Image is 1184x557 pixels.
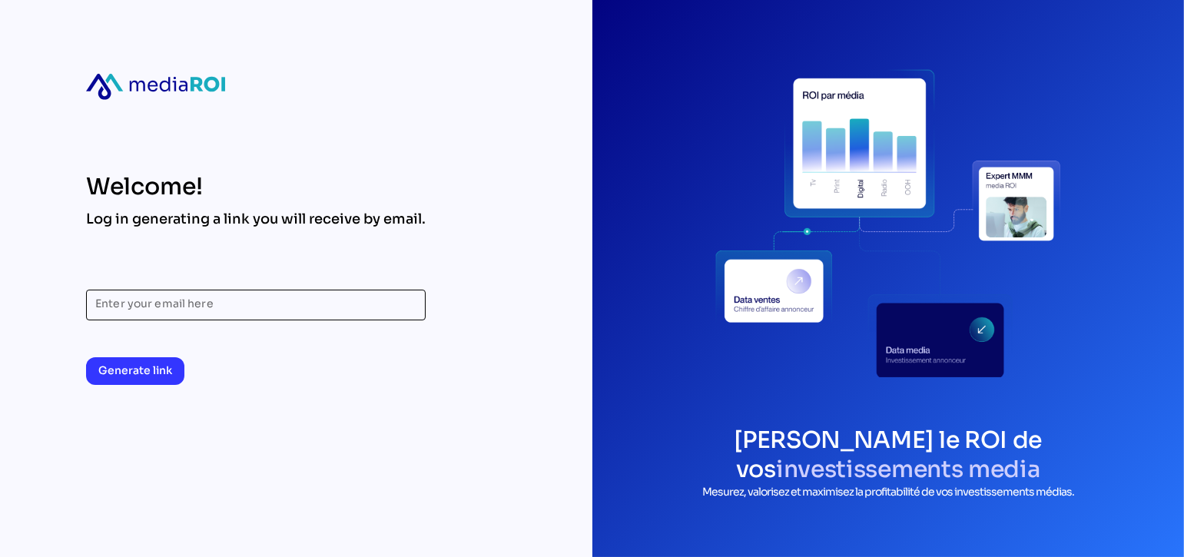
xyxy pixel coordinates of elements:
[623,484,1154,500] p: Mesurez, valorisez et maximisez la profitabilité de vos investissements médias.
[623,426,1154,484] h1: [PERSON_NAME] le ROI de vos
[86,173,426,201] div: Welcome!
[86,74,225,100] div: mediaroi
[86,210,426,228] div: Log in generating a link you will receive by email.
[776,455,1040,484] span: investissements media
[86,357,184,385] button: Generate link
[98,361,172,380] span: Generate link
[715,49,1061,395] div: login
[95,290,416,320] input: Enter your email here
